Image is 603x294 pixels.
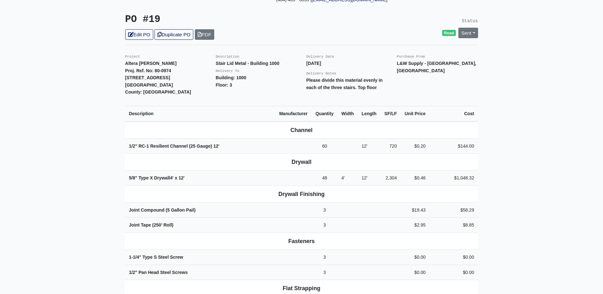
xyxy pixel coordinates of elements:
td: 2,304 [380,171,401,186]
td: 3 [312,250,338,265]
strong: Building: 1000 [216,75,246,80]
td: 720 [380,138,401,154]
td: $1,048.32 [429,171,478,186]
td: $58.29 [429,202,478,218]
strong: Joint Tape (250' Roll) [129,222,174,227]
strong: County: [GEOGRAPHIC_DATA] [125,89,191,94]
strong: [GEOGRAPHIC_DATA] [125,82,173,87]
span: 12' [213,143,219,149]
th: Manufacturer [275,106,312,121]
td: $2.95 [401,218,429,233]
b: Channel [291,127,312,133]
th: Quantity [312,106,338,121]
b: Drywall [291,159,312,165]
b: Fasteners [288,238,315,244]
strong: Stair Lid Metal - Building 1000 [216,61,279,66]
th: Cost [429,106,478,121]
small: Delivery Date [306,55,334,59]
a: Duplicate PO [154,29,193,40]
small: Description [216,55,239,59]
b: Drywall Finishing [278,191,325,197]
td: 3 [312,265,338,280]
th: Unit Price [401,106,429,121]
th: Description [125,106,276,121]
strong: 1-1/4" Type S Steel Screw [129,255,183,260]
a: PDF [195,29,214,40]
td: $0.00 [429,250,478,265]
td: 48 [312,171,338,186]
strong: [STREET_ADDRESS] [125,75,170,80]
td: 3 [312,202,338,218]
a: Edit PO [125,29,153,40]
small: Project [125,55,140,59]
span: 4' [170,175,174,180]
span: x [175,175,177,180]
td: $0.20 [401,138,429,154]
small: Status [462,18,478,24]
span: Read [442,30,456,36]
strong: [DATE] [306,61,321,66]
strong: Joint Compound (5 Gallon Pail) [129,207,196,213]
small: Delivery Notes [306,72,337,75]
th: Width [338,106,358,121]
td: 3 [312,218,338,233]
strong: 1/2" Pan Head Steel Screws [129,270,188,275]
td: $19.43 [401,202,429,218]
td: $0.00 [429,265,478,280]
span: 4' [341,175,345,180]
span: 12' [361,175,367,180]
strong: Please divide this material evenly in each of the three stairs. Top floor [306,78,383,90]
strong: Proj. Ref. No: 80-0974 [125,68,171,73]
h3: PO #19 [125,14,297,25]
td: 60 [312,138,338,154]
small: Purchase From [397,55,425,59]
th: Length [358,106,380,121]
td: $8.85 [429,218,478,233]
b: Flat Strapping [283,285,320,291]
td: $144.00 [429,138,478,154]
a: Sent [458,28,478,38]
strong: Altera [PERSON_NAME] [125,61,177,66]
p: L&W Supply - [GEOGRAPHIC_DATA], [GEOGRAPHIC_DATA] [397,60,478,74]
td: $0.46 [401,171,429,186]
strong: 5/8" Type X Drywall [129,175,185,180]
td: $0.00 [401,265,429,280]
small: Delivery To [216,69,239,73]
th: SF/LF [380,106,401,121]
span: 12' [361,143,367,149]
strong: 1/2" RC-1 Resilient Channel (25 Gauge) [129,143,220,149]
span: 12' [179,175,185,180]
td: $0.00 [401,250,429,265]
strong: Floor: 3 [216,82,232,87]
